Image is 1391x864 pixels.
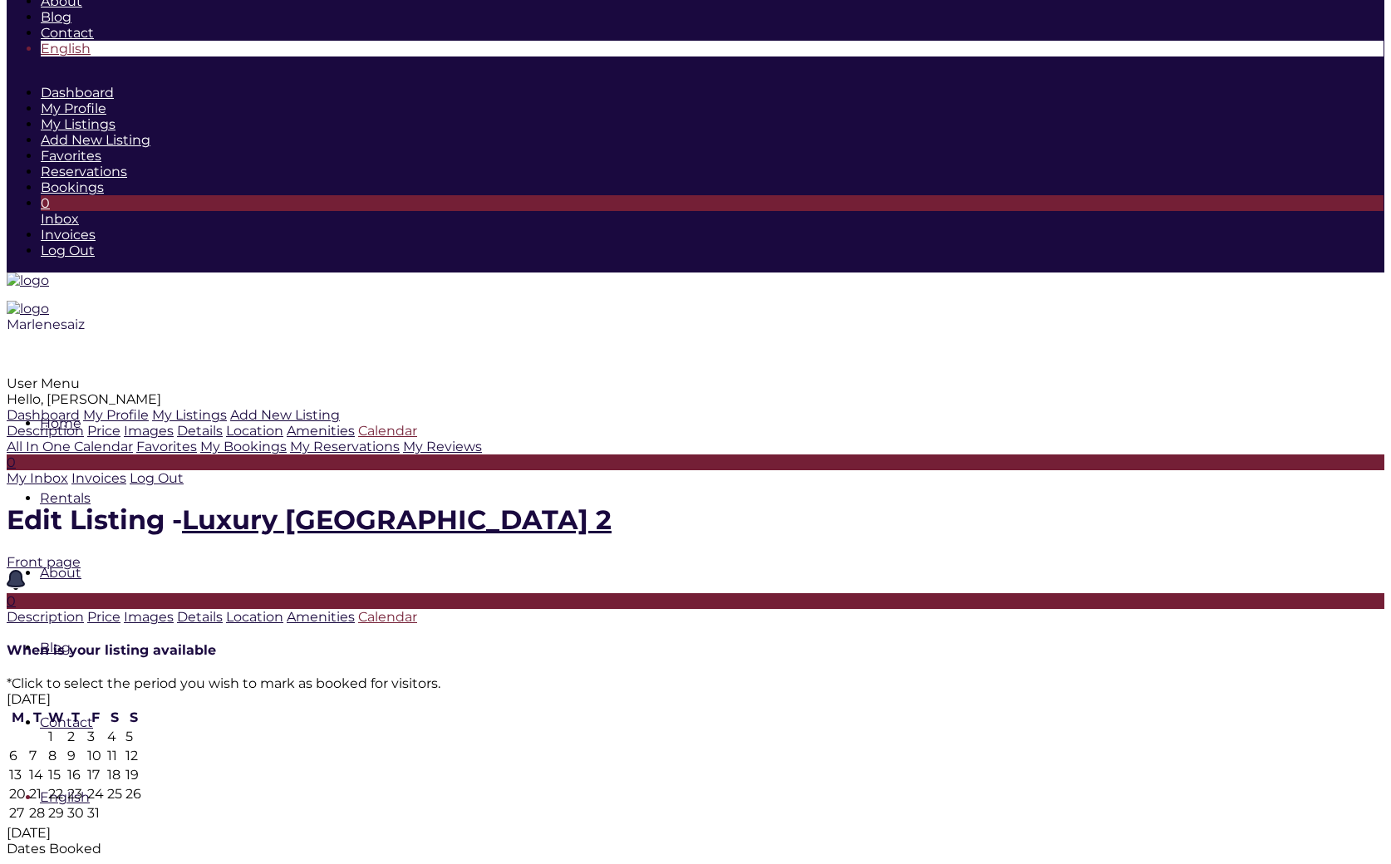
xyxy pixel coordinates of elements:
[40,490,91,506] a: Rentals
[8,804,27,822] td: 27
[86,766,105,783] td: 17
[66,766,85,783] td: 16
[7,503,1384,536] h1: Edit Listing -
[41,101,106,116] a: My Profile
[28,804,46,822] td: 28
[28,709,46,726] th: Tuesday
[8,766,27,783] td: 13
[130,470,184,486] a: Log Out
[41,164,127,179] a: Reservations
[40,640,71,655] a: Blog
[41,148,101,164] a: Favorites
[86,747,105,764] td: 10
[41,179,104,195] a: Bookings
[7,675,1384,691] div: *Click to select the period you wish to mark as booked for visitors.
[87,423,120,439] a: Price
[41,9,71,25] a: Blog
[47,766,65,783] td: 15
[7,825,51,841] span: [DATE]
[66,804,85,822] td: 30
[8,709,27,726] th: Monday
[66,709,85,726] th: Thursday
[86,785,105,803] td: 24
[8,785,27,803] td: 20
[87,609,120,625] a: Price
[66,785,85,803] td: 23
[28,766,46,783] td: 14
[41,243,95,258] a: Log Out
[106,747,123,764] td: 11
[136,439,197,454] a: Favorites
[125,709,142,726] th: Sunday
[7,642,1384,658] h4: When is your listing available
[7,407,80,423] a: Dashboard
[124,609,174,625] a: Images
[41,195,1384,211] div: 0
[47,728,65,745] td: 1
[28,747,46,764] td: 7
[7,454,1384,470] div: 0
[7,577,1384,609] a: 0
[152,407,227,423] a: My Listings
[41,116,116,132] a: My Listings
[182,503,612,536] a: Luxury [GEOGRAPHIC_DATA] 2
[66,747,85,764] td: 9
[125,766,142,783] td: 19
[47,804,65,822] td: 29
[125,785,142,803] td: 26
[230,407,340,423] a: Add New Listing
[7,454,1384,486] a: 0My Inbox
[40,565,81,581] a: About
[41,195,1384,227] a: 0Inbox
[8,747,27,764] td: 6
[41,227,96,243] a: Invoices
[83,407,149,423] a: My Profile
[7,691,144,707] div: [DATE]
[7,841,101,857] span: Dates Booked
[28,785,46,803] td: 21
[287,423,355,439] a: Amenities
[47,785,65,803] td: 22
[86,709,105,726] th: Friday
[66,728,85,745] td: 2
[7,301,49,317] img: logo
[106,766,123,783] td: 18
[403,439,482,454] a: My Reviews
[226,423,283,439] a: Location
[41,85,114,101] a: Dashboard
[7,317,85,332] span: Marlenesaiz
[106,785,123,803] td: 25
[7,272,49,288] img: logo
[7,376,1384,391] div: User Menu
[86,804,105,822] td: 31
[41,25,94,41] a: Contact
[41,41,91,56] a: Switch to English
[226,609,283,625] a: Location
[86,728,105,745] td: 3
[358,609,417,625] a: Calendar
[7,391,1384,407] div: Hello, [PERSON_NAME]
[177,609,223,625] a: Details
[290,439,400,454] a: My Reservations
[125,728,142,745] td: 5
[106,728,123,745] td: 4
[358,423,417,439] a: Calendar
[7,439,133,454] a: All In One Calendar
[287,609,355,625] a: Amenities
[200,439,287,454] a: My Bookings
[124,423,174,439] a: Images
[47,709,65,726] th: Wednesday
[41,41,91,56] span: English
[7,593,1384,609] div: 0
[177,423,223,439] a: Details
[7,609,84,625] a: Description
[71,470,126,486] a: Invoices
[7,554,81,570] a: Front page
[125,747,142,764] td: 12
[7,423,84,439] a: Description
[106,709,123,726] th: Saturday
[41,132,150,148] a: Add New Listing
[47,747,65,764] td: 8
